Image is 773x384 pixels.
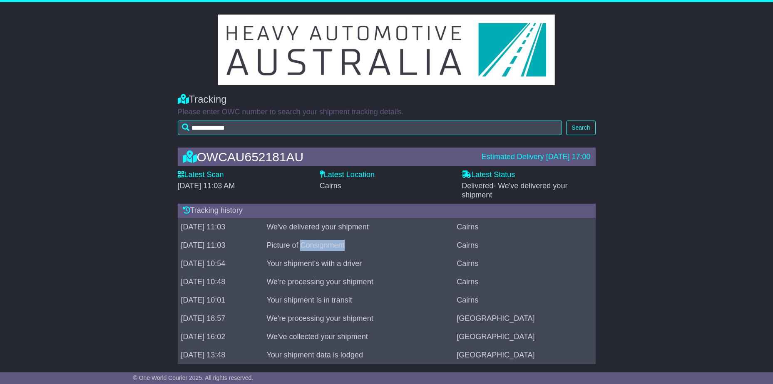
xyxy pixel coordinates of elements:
td: Cairns [453,218,595,236]
p: Please enter OWC number to search your shipment tracking details. [178,108,596,117]
img: GetCustomerLogo [218,15,555,85]
span: - We've delivered your shipment [462,182,567,199]
div: Tracking [178,94,596,106]
td: Cairns [453,273,595,291]
td: Picture of Consignment [263,236,453,254]
td: Cairns [453,254,595,273]
label: Latest Scan [178,170,224,180]
td: Your shipment data is lodged [263,346,453,364]
td: [DATE] 13:48 [178,346,263,364]
td: We've delivered your shipment [263,218,453,236]
td: Your shipment's with a driver [263,254,453,273]
td: [DATE] 11:03 [178,236,263,254]
td: [GEOGRAPHIC_DATA] [453,327,595,346]
span: Delivered [462,182,567,199]
td: [DATE] 18:57 [178,309,263,327]
td: Your shipment is in transit [263,291,453,309]
span: [DATE] 11:03 AM [178,182,235,190]
td: [DATE] 11:03 [178,218,263,236]
div: Tracking history [178,204,596,218]
td: Cairns [453,291,595,309]
button: Search [566,121,595,135]
label: Latest Status [462,170,515,180]
label: Latest Location [320,170,375,180]
span: Cairns [320,182,341,190]
td: [DATE] 16:02 [178,327,263,346]
div: Estimated Delivery [DATE] 17:00 [482,153,591,162]
td: [GEOGRAPHIC_DATA] [453,346,595,364]
span: © One World Courier 2025. All rights reserved. [133,374,254,381]
td: [DATE] 10:54 [178,254,263,273]
td: We're processing your shipment [263,309,453,327]
td: [DATE] 10:48 [178,273,263,291]
td: We've collected your shipment [263,327,453,346]
div: OWCAU652181AU [179,150,477,164]
td: [GEOGRAPHIC_DATA] [453,309,595,327]
td: [DATE] 10:01 [178,291,263,309]
td: We're processing your shipment [263,273,453,291]
td: Cairns [453,236,595,254]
